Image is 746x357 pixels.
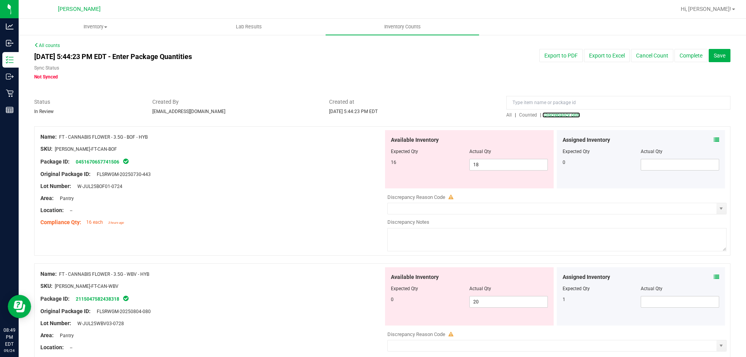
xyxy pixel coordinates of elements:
[517,112,540,118] a: Counted
[470,159,547,170] input: 18
[681,6,731,12] span: Hi, [PERSON_NAME]!
[563,148,641,155] div: Expected Qty
[73,184,122,189] span: W-JUL25BOF01-0724
[122,294,129,302] span: In Sync
[34,64,59,71] label: Sync Status
[55,284,119,289] span: [PERSON_NAME]-FT-CAN-WBV
[506,112,515,118] a: All
[73,321,124,326] span: W-JUL25WBV03-0728
[506,112,512,118] span: All
[40,171,91,177] span: Original Package ID:
[34,43,60,48] a: All counts
[391,149,418,154] span: Expected Qty
[391,160,396,165] span: 16
[709,49,730,62] button: Save
[225,23,272,30] span: Lab Results
[387,194,445,200] span: Discrepancy Reason Code
[8,295,31,318] iframe: Resource center
[122,157,129,165] span: In Sync
[59,272,149,277] span: FT - CANNABIS FLOWER - 3.5G - WBV - HYB
[56,333,74,338] span: Pantry
[56,196,74,201] span: Pantry
[40,207,64,213] span: Location:
[40,320,71,326] span: Lot Number:
[391,136,439,144] span: Available Inventory
[19,19,172,35] a: Inventory
[40,219,81,225] span: Compliance Qty:
[563,159,641,166] div: 0
[544,112,580,118] span: Discrepancy only
[716,340,726,351] span: select
[19,23,172,30] span: Inventory
[542,112,580,118] a: Discrepancy only
[469,149,491,154] span: Actual Qty
[55,146,117,152] span: [PERSON_NAME]-FT-CAN-BOF
[66,208,72,213] span: --
[40,332,54,338] span: Area:
[86,219,103,225] span: 16 each
[539,49,583,62] button: Export to PDF
[6,39,14,47] inline-svg: Inbound
[515,112,516,118] span: |
[93,309,151,314] span: FLSRWGM-20250804-080
[3,348,15,354] p: 09/24
[714,52,725,59] span: Save
[152,98,318,106] span: Created By
[387,218,727,226] div: Discrepancy Notes
[391,273,439,281] span: Available Inventory
[40,308,91,314] span: Original Package ID:
[329,109,378,114] span: [DATE] 5:44:23 PM EDT
[108,221,124,225] span: 3 hours ago
[675,49,708,62] button: Complete
[470,296,547,307] input: 20
[3,327,15,348] p: 08:49 PM EDT
[59,134,148,140] span: FT - CANNABIS FLOWER - 3.5G - BOF - HYB
[40,283,52,289] span: SKU:
[40,195,54,201] span: Area:
[563,273,610,281] span: Assigned Inventory
[66,345,72,350] span: --
[519,112,537,118] span: Counted
[40,183,71,189] span: Lot Number:
[506,96,730,110] input: Type item name or package id
[563,296,641,303] div: 1
[563,136,610,144] span: Assigned Inventory
[374,23,431,30] span: Inventory Counts
[540,112,541,118] span: |
[391,286,418,291] span: Expected Qty
[326,19,479,35] a: Inventory Counts
[152,109,225,114] span: [EMAIL_ADDRESS][DOMAIN_NAME]
[40,296,70,302] span: Package ID:
[329,98,495,106] span: Created at
[34,98,141,106] span: Status
[93,172,151,177] span: FLSRWGM-20250730-443
[6,89,14,97] inline-svg: Retail
[40,271,57,277] span: Name:
[172,19,326,35] a: Lab Results
[40,158,70,165] span: Package ID:
[34,74,58,80] span: Not Synced
[34,109,54,114] span: In Review
[6,73,14,80] inline-svg: Outbound
[631,49,673,62] button: Cancel Count
[584,49,630,62] button: Export to Excel
[469,286,491,291] span: Actual Qty
[641,148,719,155] div: Actual Qty
[40,134,57,140] span: Name:
[563,285,641,292] div: Expected Qty
[641,285,719,292] div: Actual Qty
[76,159,119,165] a: 0451670657741506
[76,296,119,302] a: 2115047582438318
[40,146,52,152] span: SKU:
[6,106,14,114] inline-svg: Reports
[387,331,445,337] span: Discrepancy Reason Code
[6,23,14,30] inline-svg: Analytics
[6,56,14,64] inline-svg: Inventory
[58,6,101,12] span: [PERSON_NAME]
[716,203,726,214] span: select
[391,297,394,302] span: 0
[34,53,436,61] h4: [DATE] 5:44:23 PM EDT - Enter Package Quantities
[40,344,64,350] span: Location:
